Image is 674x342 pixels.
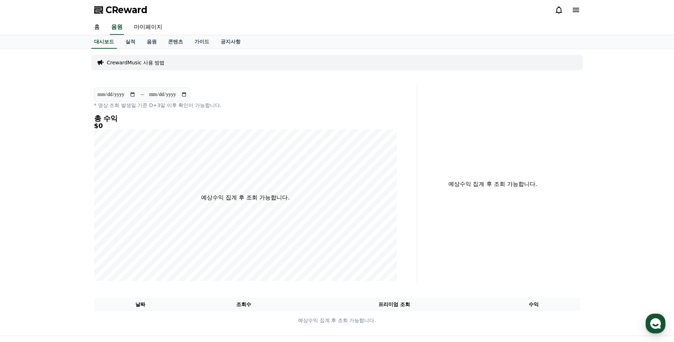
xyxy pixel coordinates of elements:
[141,35,162,49] a: 음원
[2,225,47,243] a: 홈
[92,225,136,243] a: 설정
[94,102,397,109] p: * 영상 조회 발생일 기준 D+3일 이후 확인이 가능합니다.
[215,35,246,49] a: 공지사항
[95,317,580,324] p: 예상수익 집계 후 조회 가능합니다.
[301,298,487,311] th: 프리미엄 조회
[22,236,27,242] span: 홈
[94,298,187,311] th: 날짜
[128,20,168,35] a: 마이페이지
[201,193,290,202] p: 예상수익 집계 후 조회 가능합니다.
[65,236,74,242] span: 대화
[120,35,141,49] a: 실적
[88,20,106,35] a: 홈
[106,4,147,16] span: CReward
[110,236,118,242] span: 설정
[423,180,563,188] p: 예상수익 집계 후 조회 가능합니다.
[487,298,580,311] th: 수익
[94,4,147,16] a: CReward
[189,35,215,49] a: 가이드
[140,90,145,99] p: ~
[107,59,165,66] a: CrewardMusic 사용 방법
[94,122,397,129] h5: $0
[91,35,117,49] a: 대시보드
[94,114,397,122] h4: 총 수익
[110,20,124,35] a: 음원
[162,35,189,49] a: 콘텐츠
[187,298,301,311] th: 조회수
[47,225,92,243] a: 대화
